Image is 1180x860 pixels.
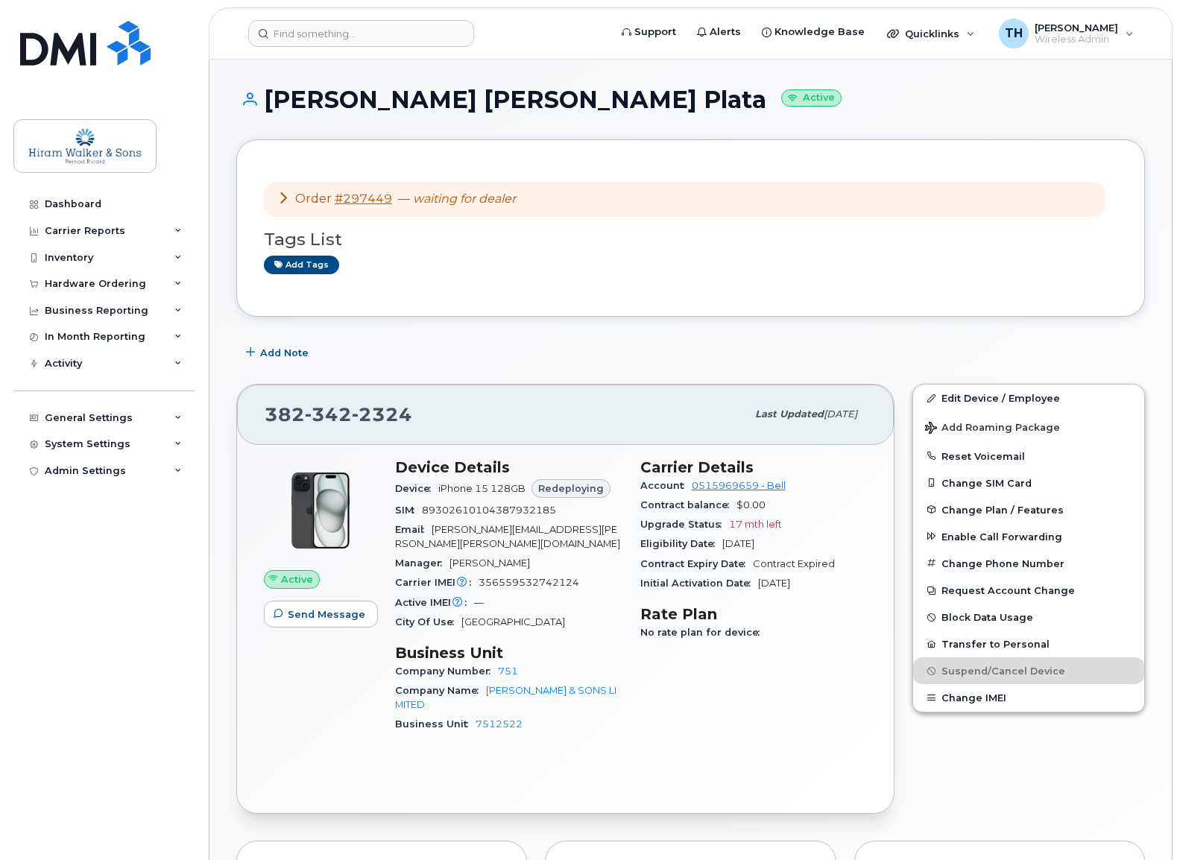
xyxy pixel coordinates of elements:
span: City Of Use [395,616,461,627]
button: Send Message [264,601,378,627]
span: 382 [265,403,412,426]
span: Email [395,524,432,535]
span: Company Name [395,685,486,696]
span: Suspend/Cancel Device [941,665,1065,677]
span: [DATE] [722,538,754,549]
span: Initial Activation Date [640,578,758,589]
span: Contract balance [640,499,736,510]
button: Enable Call Forwarding [913,523,1144,550]
a: #297449 [335,192,392,206]
span: [PERSON_NAME] [449,557,530,569]
h3: Business Unit [395,644,622,662]
button: Request Account Change [913,577,1144,604]
a: [PERSON_NAME] & SONS LIMITED [395,685,616,709]
span: — [474,597,484,608]
button: Change Plan / Features [913,496,1144,523]
a: 7512522 [476,718,523,730]
span: iPhone 15 128GB [438,483,526,494]
span: Active [281,572,313,586]
small: Active [781,89,842,107]
span: Active IMEI [395,597,474,608]
span: [PERSON_NAME][EMAIL_ADDRESS][PERSON_NAME][PERSON_NAME][DOMAIN_NAME] [395,524,620,548]
button: Change SIM Card [913,469,1144,496]
span: No rate plan for device [640,627,767,638]
span: Add Note [260,346,309,360]
span: Contract Expiry Date [640,558,753,569]
span: 17 mth left [729,519,782,530]
a: 751 [498,665,518,677]
span: 342 [305,403,352,426]
span: — [398,192,516,206]
span: Manager [395,557,449,569]
span: Redeploying [538,481,604,496]
button: Transfer to Personal [913,630,1144,657]
span: [DATE] [758,578,790,589]
span: [DATE] [824,408,857,420]
button: Add Roaming Package [913,411,1144,442]
span: Eligibility Date [640,538,722,549]
button: Change IMEI [913,684,1144,711]
span: Carrier IMEI [395,577,479,588]
span: $0.00 [736,499,766,510]
h3: Tags List [264,230,1117,249]
span: SIM [395,505,422,516]
span: Change Plan / Features [941,504,1064,515]
span: Add Roaming Package [925,422,1060,436]
span: 89302610104387932185 [422,505,556,516]
span: Contract Expired [753,558,835,569]
button: Block Data Usage [913,604,1144,630]
span: Enable Call Forwarding [941,531,1062,542]
span: Device [395,483,438,494]
h3: Carrier Details [640,458,868,476]
button: Reset Voicemail [913,443,1144,469]
span: 356559532742124 [479,577,579,588]
a: 0515969659 - Bell [692,480,786,491]
span: Account [640,480,692,491]
button: Suspend/Cancel Device [913,657,1144,684]
span: Last updated [755,408,824,420]
h3: Rate Plan [640,605,868,623]
a: Edit Device / Employee [913,385,1144,411]
h1: [PERSON_NAME] [PERSON_NAME] Plata [236,86,1145,113]
em: waiting for dealer [413,192,516,206]
span: Order [295,192,332,206]
span: Business Unit [395,718,476,730]
span: [GEOGRAPHIC_DATA] [461,616,565,627]
h3: Device Details [395,458,622,476]
span: 2324 [352,403,412,426]
img: iPhone_15_Black.png [276,466,365,555]
span: Upgrade Status [640,519,729,530]
button: Change Phone Number [913,550,1144,577]
a: Add tags [264,256,339,274]
button: Add Note [236,339,321,366]
span: Company Number [395,665,498,677]
span: Send Message [288,607,365,622]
